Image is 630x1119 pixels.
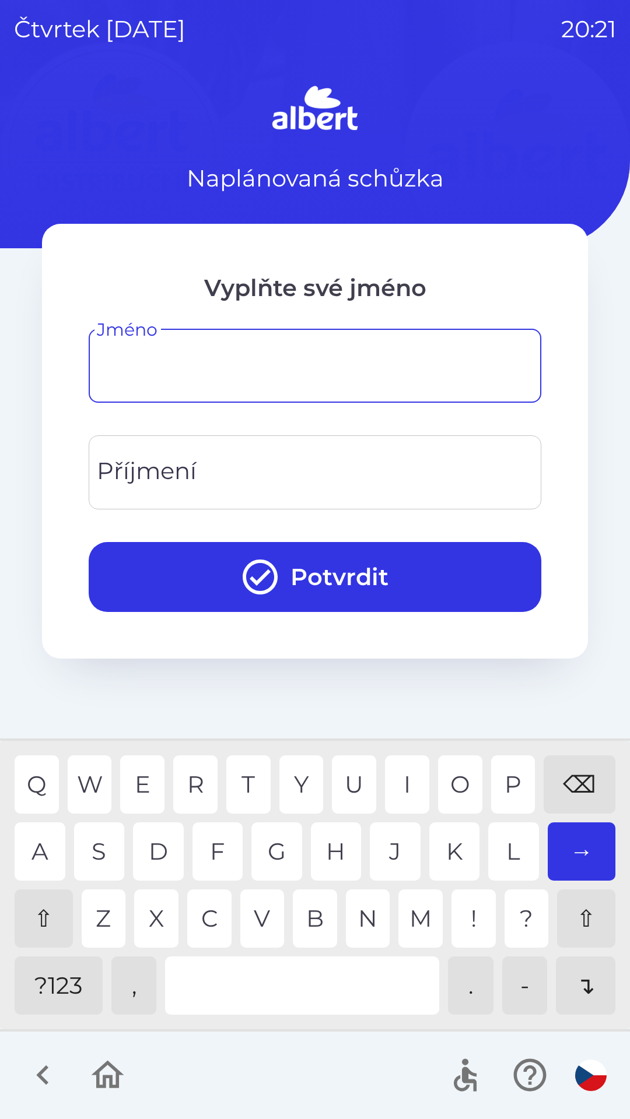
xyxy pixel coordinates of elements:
label: Jméno [97,317,157,342]
p: Naplánovaná schůzka [187,161,444,196]
p: Vyplňte své jméno [89,270,541,305]
img: Logo [42,82,588,138]
img: cs flag [575,1060,607,1091]
p: 20:21 [561,12,616,47]
p: čtvrtek [DATE] [14,12,185,47]
button: Potvrdit [89,542,541,612]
